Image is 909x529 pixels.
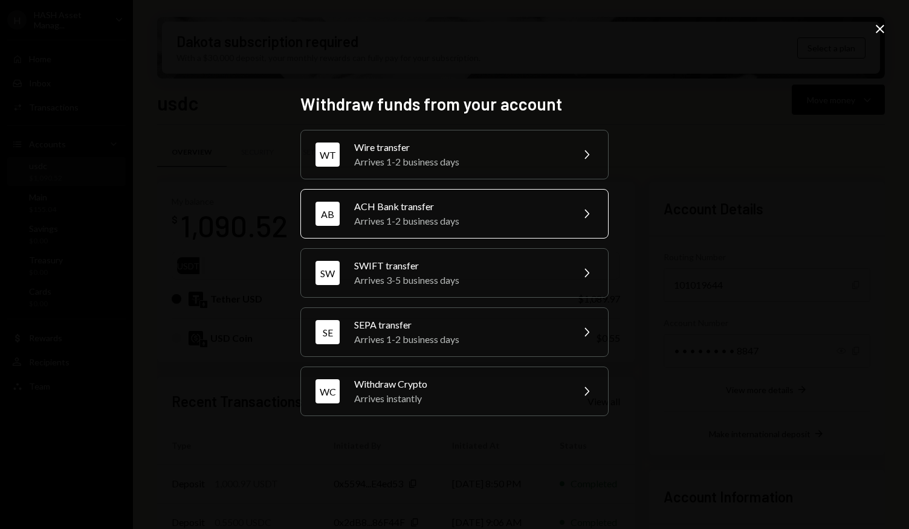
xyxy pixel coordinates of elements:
[354,318,564,332] div: SEPA transfer
[354,258,564,273] div: SWIFT transfer
[300,367,609,416] button: WCWithdraw CryptoArrives instantly
[315,202,340,226] div: AB
[354,391,564,406] div: Arrives instantly
[300,307,609,357] button: SESEPA transferArrives 1-2 business days
[315,320,340,344] div: SE
[315,379,340,403] div: WC
[300,130,609,179] button: WTWire transferArrives 1-2 business days
[354,214,564,228] div: Arrives 1-2 business days
[354,199,564,214] div: ACH Bank transfer
[354,140,564,155] div: Wire transfer
[300,189,609,239] button: ABACH Bank transferArrives 1-2 business days
[354,155,564,169] div: Arrives 1-2 business days
[354,273,564,287] div: Arrives 3-5 business days
[354,377,564,391] div: Withdraw Crypto
[315,143,340,167] div: WT
[354,332,564,347] div: Arrives 1-2 business days
[300,92,609,116] h2: Withdraw funds from your account
[315,261,340,285] div: SW
[300,248,609,298] button: SWSWIFT transferArrives 3-5 business days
